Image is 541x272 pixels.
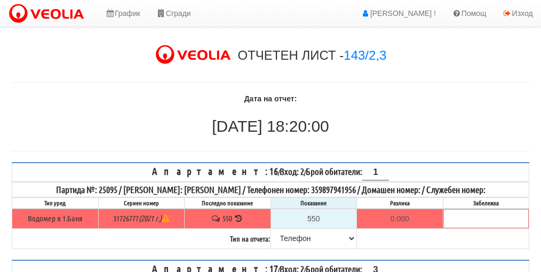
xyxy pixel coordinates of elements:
[12,209,99,229] td: Водомер в 1.Баня
[211,213,222,223] span: История на забележките
[12,117,529,135] h2: [DATE] 18:20:00
[222,213,232,223] span: 550
[12,163,529,182] th: / /
[13,183,528,196] div: Партида №: 25095 / [PERSON_NAME]: [PERSON_NAME] / Телефонен номер: 359897941956 / Домашен номер: ...
[234,213,244,223] span: История на показанията
[306,166,389,177] span: Брой обитатели:
[98,209,185,229] td: 31726777
[155,44,236,66] img: VeoliaLogo.png
[280,166,304,177] span: Вход: 2
[98,197,185,209] th: Сериен номер
[12,197,99,209] th: Тип уред
[443,197,529,209] th: Забележка
[230,234,270,243] b: Тип на отчета:
[357,197,443,209] th: Разлика
[8,3,89,25] img: VeoliaLogo.png
[139,213,170,223] i: Метрологична годност до 2021г.
[344,48,386,62] a: 143/2,3
[270,197,357,209] th: Показание
[244,93,297,104] label: Дата на отчет:
[185,197,271,209] th: Последно показание
[237,49,386,62] h3: ОТЧЕТЕН ЛИСТ -
[152,165,278,177] span: Апартамент: 16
